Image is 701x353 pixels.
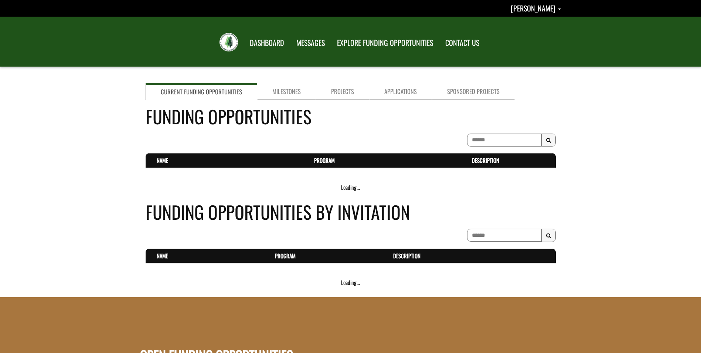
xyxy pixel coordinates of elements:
[541,229,556,242] button: Search Results
[146,279,556,286] div: Loading...
[511,3,561,14] a: Kim Pashak
[511,3,555,14] span: [PERSON_NAME]
[393,252,421,260] a: Description
[146,83,257,100] a: Current Funding Opportunities
[157,156,168,164] a: Name
[220,33,238,51] img: FRIAA Submissions Portal
[257,83,316,100] a: Milestones
[541,134,556,147] button: Search Results
[275,252,296,260] a: Program
[146,199,556,225] h4: Funding Opportunities By Invitation
[472,156,499,164] a: Description
[331,34,439,52] a: EXPLORE FUNDING OPPORTUNITIES
[467,229,542,242] input: To search on partial text, use the asterisk (*) wildcard character.
[157,252,168,260] a: Name
[369,83,432,100] a: Applications
[146,184,556,191] div: Loading...
[440,34,485,52] a: CONTACT US
[291,34,330,52] a: MESSAGES
[146,103,556,130] h4: Funding Opportunities
[243,31,485,52] nav: Main Navigation
[316,83,369,100] a: Projects
[244,34,290,52] a: DASHBOARD
[540,249,556,263] th: Actions
[432,83,515,100] a: Sponsored Projects
[314,156,335,164] a: Program
[467,134,542,147] input: To search on partial text, use the asterisk (*) wildcard character.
